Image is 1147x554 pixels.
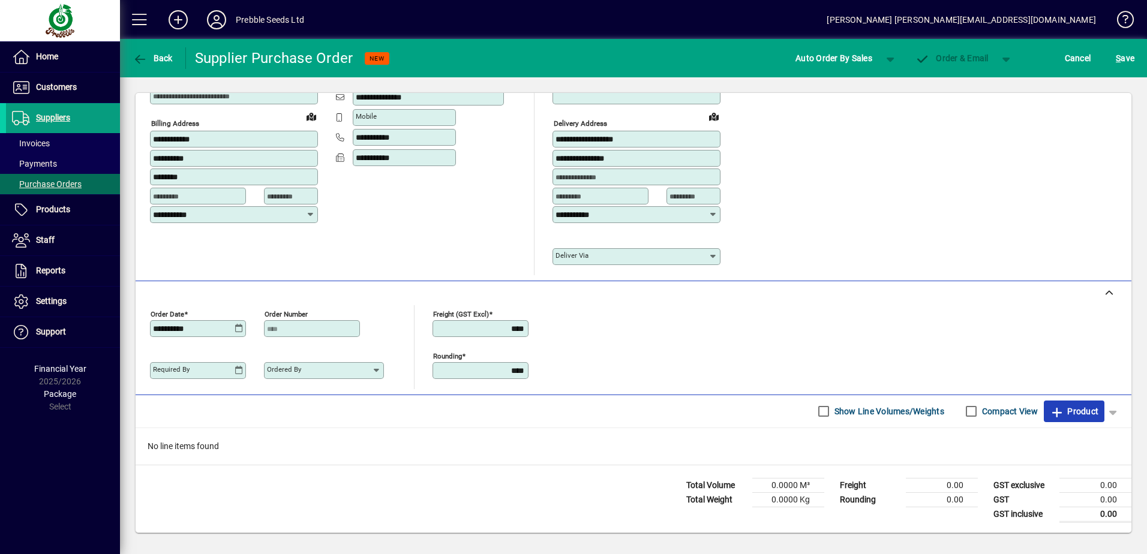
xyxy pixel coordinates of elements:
td: 0.00 [906,478,978,492]
button: Profile [197,9,236,31]
a: Settings [6,287,120,317]
span: Home [36,52,58,61]
span: S [1116,53,1121,63]
span: Reports [36,266,65,275]
label: Show Line Volumes/Weights [832,405,944,417]
button: Order & Email [909,47,995,69]
td: 0.0000 Kg [752,492,824,507]
td: GST exclusive [987,478,1059,492]
a: Staff [6,225,120,255]
button: Product [1044,401,1104,422]
span: Settings [36,296,67,306]
button: Add [159,9,197,31]
td: Rounding [834,492,906,507]
a: Payments [6,153,120,174]
td: GST inclusive [987,507,1059,522]
button: Back [130,47,176,69]
td: Total Weight [680,492,752,507]
span: Products [36,204,70,214]
td: 0.0000 M³ [752,478,824,492]
td: 0.00 [906,492,978,507]
app-page-header-button: Back [120,47,186,69]
a: View on map [704,107,723,126]
mat-label: Ordered by [267,365,301,374]
td: 0.00 [1059,478,1131,492]
span: Suppliers [36,113,70,122]
td: 0.00 [1059,492,1131,507]
span: Back [133,53,173,63]
button: Auto Order By Sales [789,47,878,69]
span: Payments [12,159,57,168]
a: Home [6,42,120,72]
a: View on map [302,107,321,126]
span: Order & Email [915,53,989,63]
a: Purchase Orders [6,174,120,194]
span: Product [1050,402,1098,421]
a: Support [6,317,120,347]
a: Invoices [6,133,120,153]
span: Support [36,327,66,336]
span: Customers [36,82,77,92]
span: Staff [36,235,55,245]
mat-label: Order number [265,309,308,318]
a: Products [6,195,120,225]
mat-label: Mobile [356,112,377,121]
mat-label: Required by [153,365,190,374]
mat-label: Freight (GST excl) [433,309,489,318]
div: Supplier Purchase Order [195,49,353,68]
span: Invoices [12,138,50,148]
td: Total Volume [680,478,752,492]
a: Reports [6,256,120,286]
td: 0.00 [1059,507,1131,522]
span: NEW [370,55,385,62]
span: Financial Year [34,364,86,374]
span: ave [1116,49,1134,68]
span: Package [44,389,76,399]
td: GST [987,492,1059,507]
mat-label: Rounding [433,351,462,360]
a: Knowledge Base [1108,2,1132,41]
div: Prebble Seeds Ltd [236,10,304,29]
button: Cancel [1062,47,1094,69]
span: Purchase Orders [12,179,82,189]
span: Auto Order By Sales [795,49,872,68]
mat-label: Order date [151,309,184,318]
td: Freight [834,478,906,492]
a: Customers [6,73,120,103]
mat-label: Deliver via [556,251,588,260]
button: Save [1113,47,1137,69]
div: [PERSON_NAME] [PERSON_NAME][EMAIL_ADDRESS][DOMAIN_NAME] [827,10,1096,29]
div: No line items found [136,428,1131,465]
span: Cancel [1065,49,1091,68]
label: Compact View [980,405,1038,417]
